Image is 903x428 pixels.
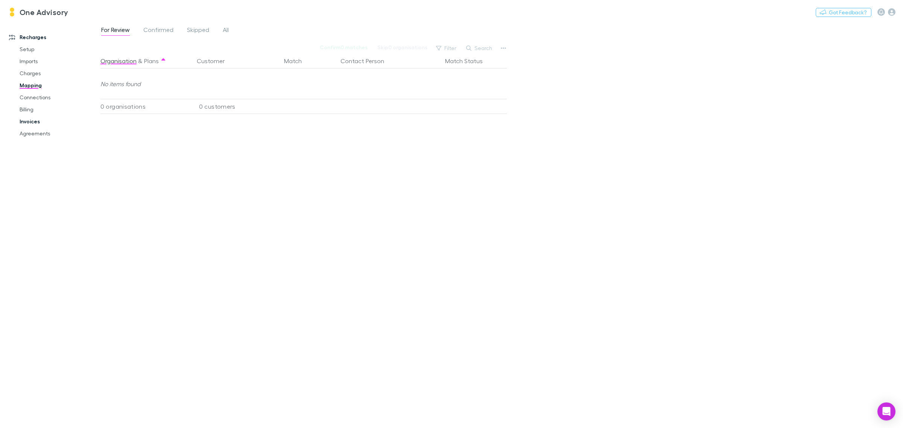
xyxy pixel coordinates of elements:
[12,67,106,79] a: Charges
[191,99,281,114] div: 0 customers
[462,44,497,53] button: Search
[223,26,229,36] span: All
[144,53,159,68] button: Plans
[197,53,234,68] button: Customer
[445,53,492,68] button: Match Status
[877,402,895,420] div: Open Intercom Messenger
[100,69,503,99] div: No items found
[816,8,871,17] button: Got Feedback?
[432,44,461,53] button: Filter
[12,79,106,91] a: Mapping
[372,43,432,52] button: Skip0 organisations
[101,26,130,36] span: For Review
[100,99,191,114] div: 0 organisations
[12,115,106,127] a: Invoices
[12,55,106,67] a: Imports
[284,53,311,68] button: Match
[341,53,393,68] button: Contact Person
[12,103,106,115] a: Billing
[143,26,173,36] span: Confirmed
[3,3,73,21] a: One Advisory
[187,26,209,36] span: Skipped
[20,8,68,17] h3: One Advisory
[12,91,106,103] a: Connections
[2,31,106,43] a: Recharges
[315,43,372,52] button: Confirm0 matches
[100,53,188,68] div: &
[12,43,106,55] a: Setup
[100,53,137,68] button: Organisation
[8,8,17,17] img: One Advisory's Logo
[12,127,106,140] a: Agreements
